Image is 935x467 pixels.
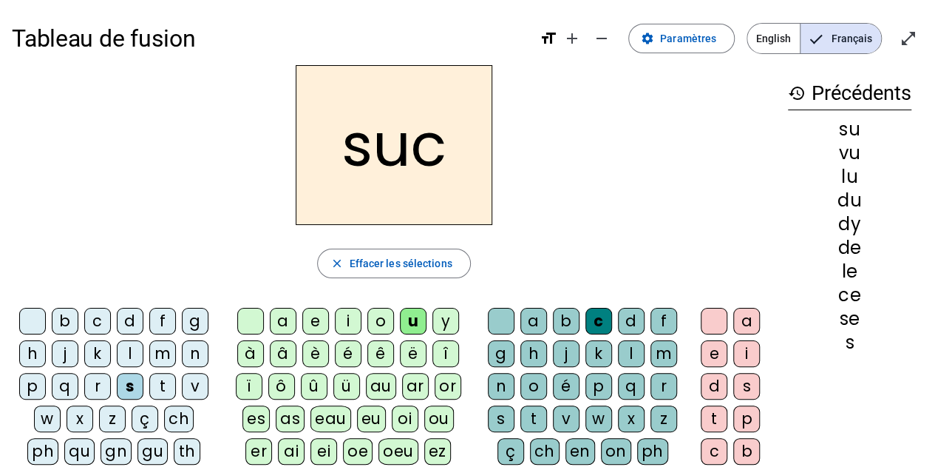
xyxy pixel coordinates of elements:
div: t [149,373,176,400]
div: qu [64,438,95,465]
div: s [788,334,911,352]
div: î [432,340,459,367]
button: Augmenter la taille de la police [557,24,587,53]
div: de [788,239,911,257]
div: s [117,373,143,400]
div: gu [137,438,168,465]
div: â [270,340,296,367]
div: oi [392,406,418,432]
div: d [701,373,727,400]
div: m [650,340,677,367]
div: as [276,406,305,432]
div: lu [788,168,911,186]
div: k [585,340,612,367]
div: d [618,308,645,335]
div: è [302,340,329,367]
div: s [733,373,760,400]
mat-icon: settings [641,32,654,45]
div: c [585,308,612,335]
div: ch [530,438,560,465]
mat-icon: history [788,84,806,102]
div: or [435,373,461,400]
span: English [747,24,800,53]
div: vu [788,144,911,162]
div: o [367,308,394,335]
div: ou [424,406,454,432]
div: es [242,406,270,432]
div: on [601,438,631,465]
button: Diminuer la taille de la police [587,24,616,53]
div: r [650,373,677,400]
div: v [182,373,208,400]
div: s [488,406,514,432]
div: z [650,406,677,432]
div: e [302,308,329,335]
span: Français [800,24,881,53]
div: d [117,308,143,335]
div: a [520,308,547,335]
div: b [553,308,579,335]
mat-icon: open_in_full [900,30,917,47]
div: oeu [378,438,418,465]
h2: suc [296,65,492,225]
div: t [701,406,727,432]
div: ch [164,406,194,432]
div: ce [788,286,911,304]
div: p [585,373,612,400]
div: û [301,373,327,400]
div: i [733,340,760,367]
div: z [99,406,126,432]
div: oe [343,438,373,465]
div: th [174,438,200,465]
div: n [182,340,208,367]
button: Entrer en plein écran [894,24,923,53]
div: r [84,373,111,400]
div: ô [268,373,295,400]
div: ü [333,373,360,400]
div: p [19,373,46,400]
div: su [788,121,911,138]
div: w [585,406,612,432]
div: du [788,192,911,209]
div: se [788,310,911,328]
div: er [245,438,272,465]
h3: Précédents [788,77,911,110]
div: b [733,438,760,465]
mat-icon: remove [593,30,611,47]
div: ê [367,340,394,367]
span: Effacer les sélections [349,255,452,272]
div: eau [310,406,351,432]
div: k [84,340,111,367]
div: m [149,340,176,367]
div: l [618,340,645,367]
div: ar [402,373,429,400]
div: f [650,308,677,335]
div: j [553,340,579,367]
div: ç [497,438,524,465]
div: f [149,308,176,335]
div: t [520,406,547,432]
span: Paramètres [660,30,716,47]
mat-icon: add [563,30,581,47]
div: x [67,406,93,432]
div: b [52,308,78,335]
button: Effacer les sélections [317,249,470,278]
div: a [733,308,760,335]
div: y [432,308,459,335]
div: g [182,308,208,335]
div: au [366,373,396,400]
div: p [733,406,760,432]
h1: Tableau de fusion [12,15,528,62]
div: c [84,308,111,335]
div: ez [424,438,451,465]
div: u [400,308,426,335]
div: g [488,340,514,367]
div: gn [101,438,132,465]
div: ç [132,406,158,432]
div: j [52,340,78,367]
div: é [335,340,361,367]
div: en [565,438,595,465]
div: q [618,373,645,400]
div: i [335,308,361,335]
div: n [488,373,514,400]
